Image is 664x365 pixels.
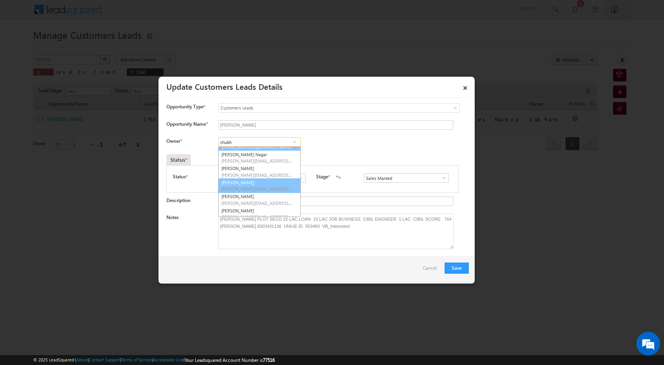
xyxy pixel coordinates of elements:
label: Stage [316,173,328,180]
input: Type to Search [364,173,449,183]
img: d_60004797649_company_0_60004797649 [13,42,33,52]
a: [PERSON_NAME] [219,207,300,221]
label: Owner [166,138,182,144]
a: About [76,357,88,362]
span: [PERSON_NAME][EMAIL_ADDRESS][PERSON_NAME][DOMAIN_NAME] [221,214,292,220]
span: Customers Leads [219,104,427,112]
a: [PERSON_NAME] Nagar [219,151,300,165]
span: [PERSON_NAME][EMAIL_ADDRESS][DOMAIN_NAME] [221,200,292,206]
label: Description [166,197,191,203]
a: Acceptable Use [153,357,183,362]
a: Show All Items [437,174,447,182]
div: Chat with us now [41,42,133,52]
a: [PERSON_NAME] [219,165,300,179]
label: Status [173,173,186,180]
a: Show All Items [294,174,304,182]
a: Show All Items [289,138,299,146]
a: [PERSON_NAME] [219,193,300,207]
a: × [458,79,472,93]
span: Your Leadsquared Account Number is [185,357,275,363]
textarea: Type your message and hit 'Enter' [10,73,144,237]
span: [PERSON_NAME][EMAIL_ADDRESS][DOMAIN_NAME] [221,186,292,192]
div: Minimize live chat window [130,4,149,23]
span: [PERSON_NAME][EMAIL_ADDRESS][PERSON_NAME][DOMAIN_NAME] [221,172,292,178]
a: Customers Leads [218,103,460,113]
em: Start Chat [108,244,143,254]
label: Opportunity Name [166,121,207,127]
span: [PERSON_NAME][EMAIL_ADDRESS][DOMAIN_NAME] [221,158,292,164]
a: Contact Support [89,357,120,362]
span: © 2025 LeadSquared | | | | | [33,356,275,364]
a: [PERSON_NAME] [218,178,301,193]
a: Cancel [423,263,441,278]
label: Notes [166,214,179,220]
div: Status [166,154,191,165]
span: 77516 [263,357,275,363]
span: Opportunity Type [166,103,204,110]
input: Type to Search [218,137,301,147]
a: Terms of Service [121,357,152,362]
button: Save [445,263,469,274]
a: Update Customers Leads Details [166,81,283,92]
